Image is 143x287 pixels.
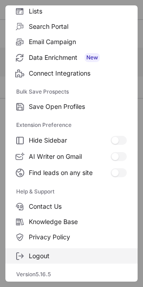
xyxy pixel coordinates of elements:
[5,248,138,264] label: Logout
[5,165,138,181] label: Find leads on any site
[29,136,111,144] span: Hide Sidebar
[29,252,127,260] span: Logout
[5,4,138,19] label: Lists
[5,66,138,81] label: Connect Integrations
[5,229,138,245] label: Privacy Policy
[29,38,127,46] span: Email Campaign
[29,69,127,77] span: Connect Integrations
[29,233,127,241] span: Privacy Policy
[5,148,138,165] label: AI Writer on Gmail
[29,53,127,62] span: Data Enrichment
[29,152,111,161] span: AI Writer on Gmail
[16,118,127,132] label: Extension Preference
[29,202,127,211] span: Contact Us
[16,85,127,99] label: Bulk Save Prospects
[29,7,127,15] span: Lists
[5,199,138,214] label: Contact Us
[16,184,127,199] label: Help & Support
[29,22,127,31] span: Search Portal
[5,267,138,282] div: Version 5.16.5
[85,53,100,62] span: New
[29,103,127,111] span: Save Open Profiles
[29,218,127,226] span: Knowledge Base
[5,19,138,34] label: Search Portal
[5,132,138,148] label: Hide Sidebar
[5,99,138,114] label: Save Open Profiles
[29,169,111,177] span: Find leads on any site
[5,34,138,49] label: Email Campaign
[5,214,138,229] label: Knowledge Base
[5,49,138,66] label: Data Enrichment New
